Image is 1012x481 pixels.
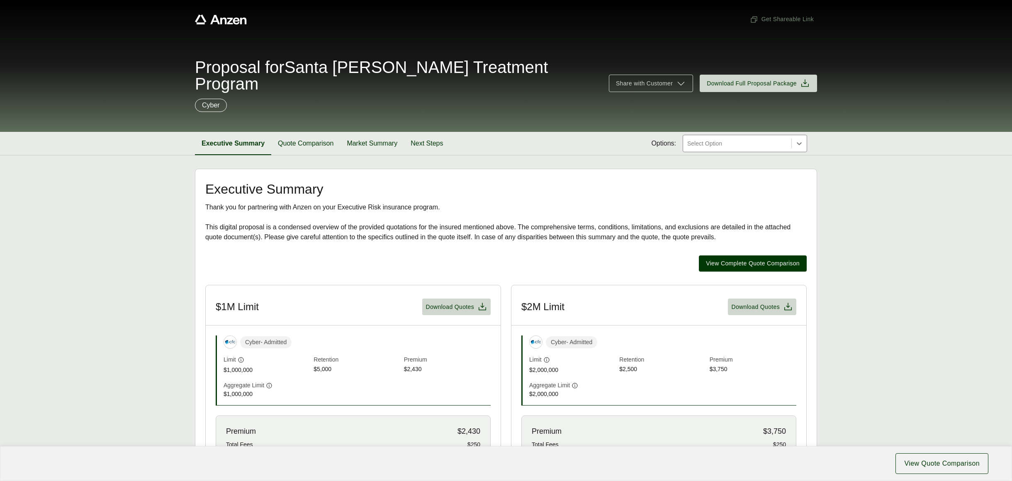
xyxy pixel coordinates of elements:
div: Thank you for partnering with Anzen on your Executive Risk insurance program. This digital propos... [205,202,807,242]
button: Next Steps [404,132,450,155]
h3: $2M Limit [521,301,564,313]
span: Premium [226,426,256,437]
img: CFC [224,336,236,348]
span: $1,000,000 [224,366,310,374]
a: Anzen website [195,15,247,24]
span: Retention [619,355,706,365]
button: Market Summary [340,132,404,155]
h3: $1M Limit [216,301,259,313]
span: $1,000,000 [224,390,310,398]
span: $250 [773,440,786,449]
button: Download Full Proposal Package [700,75,817,92]
span: Aggregate Limit [224,381,264,390]
button: View Complete Quote Comparison [699,255,807,272]
h2: Executive Summary [205,182,807,196]
span: Premium [404,355,491,365]
span: $2,000,000 [529,366,616,374]
span: View Quote Comparison [904,459,980,469]
span: Cyber - Admitted [546,336,597,348]
button: Download Quotes [422,299,491,315]
span: Premium [710,355,796,365]
span: Download Quotes [731,303,780,311]
span: Total Fees [226,440,253,449]
span: Share with Customer [616,79,673,88]
p: Cyber [202,100,220,110]
span: Download Quotes [426,303,474,311]
span: Proposal for Santa [PERSON_NAME] Treatment Program [195,59,599,92]
span: Aggregate Limit [529,381,570,390]
span: $5,000 [314,365,400,374]
span: Get Shareable Link [750,15,814,24]
span: Download Full Proposal Package [707,79,797,88]
span: $2,430 [404,365,491,374]
span: $2,430 [457,426,480,437]
span: $3,750 [763,426,786,437]
span: Cyber - Admitted [240,336,292,348]
span: Retention [314,355,400,365]
span: $250 [467,440,480,449]
span: Total Fees [532,440,559,449]
button: Quote Comparison [271,132,340,155]
button: Get Shareable Link [747,12,817,27]
span: Options: [651,138,676,148]
button: View Quote Comparison [895,453,988,474]
span: Premium [532,426,562,437]
span: $2,000,000 [529,390,616,398]
span: Limit [529,355,542,364]
button: Share with Customer [609,75,693,92]
span: $2,500 [619,365,706,374]
span: Limit [224,355,236,364]
span: $3,750 [710,365,796,374]
span: View Complete Quote Comparison [706,259,800,268]
button: Download Quotes [728,299,796,315]
button: Executive Summary [195,132,271,155]
img: CFC [530,336,542,348]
